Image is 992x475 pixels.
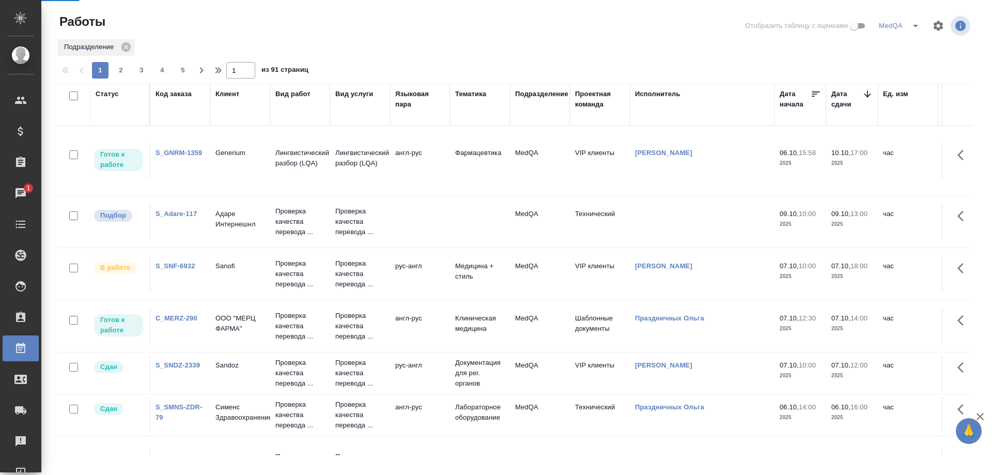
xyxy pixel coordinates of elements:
[455,89,486,99] div: Тематика
[570,397,630,433] td: Технический
[831,324,873,334] p: 2025
[100,149,137,170] p: Готов к работе
[275,89,311,99] div: Вид работ
[876,18,926,34] div: split button
[570,143,630,179] td: VIP клиенты
[635,149,692,157] a: [PERSON_NAME]
[938,256,989,292] td: 1
[951,308,976,333] button: Здесь прячутся важные кнопки
[133,65,150,75] span: 3
[831,412,873,423] p: 2025
[799,262,816,270] p: 10:00
[951,204,976,228] button: Здесь прячутся важные кнопки
[510,308,570,344] td: MedQA
[335,258,385,289] p: Проверка качества перевода ...
[335,358,385,389] p: Проверка качества перевода ...
[455,261,505,282] p: Медицина + стиль
[93,360,144,374] div: Менеджер проверил работу исполнителя, передает ее на следующий этап
[3,180,39,206] a: 1
[570,256,630,292] td: VIP клиенты
[878,256,938,292] td: час
[156,361,200,369] a: S_SNDZ-2339
[799,314,816,322] p: 12:30
[745,21,848,31] span: Отобразить таблицу с оценками
[93,209,144,223] div: Можно подбирать исполнителей
[275,206,325,237] p: Проверка качества перевода ...
[156,89,192,99] div: Код заказа
[831,262,850,270] p: 07.10,
[831,158,873,168] p: 2025
[780,271,821,282] p: 2025
[780,210,799,218] p: 09.10,
[455,454,505,475] p: Клиническая медицина
[93,261,144,275] div: Исполнитель выполняет работу
[390,397,450,433] td: англ-рус
[515,89,568,99] div: Подразделение
[878,308,938,344] td: час
[133,62,150,79] button: 3
[938,355,989,391] td: 0.66
[831,89,862,110] div: Дата сдачи
[275,311,325,342] p: Проверка качества перевода ...
[960,420,978,442] span: 🙏
[951,449,976,474] button: Здесь прячутся важные кнопки
[93,148,144,172] div: Исполнитель может приступить к работе
[390,308,450,344] td: англ-рус
[831,403,850,411] p: 06.10,
[850,403,867,411] p: 16:00
[390,355,450,391] td: рус-англ
[93,402,144,416] div: Менеджер проверил работу исполнителя, передает ее на следующий этап
[799,210,816,218] p: 10:00
[938,308,989,344] td: 1
[100,315,137,335] p: Готов к работе
[850,314,867,322] p: 14:00
[878,355,938,391] td: час
[510,397,570,433] td: MedQA
[215,261,265,271] p: Sanofi
[510,256,570,292] td: MedQA
[799,361,816,369] p: 10:00
[335,148,385,168] p: Лингвистический разбор (LQA)
[215,313,265,334] p: ООО "МЕРЦ ФАРМА"
[956,418,982,444] button: 🙏
[93,313,144,338] div: Исполнитель может приступить к работе
[113,62,129,79] button: 2
[93,454,144,468] div: Менеджер проверил работу исполнителя, передает ее на следующий этап
[635,403,704,411] a: Праздничных Ольга
[780,361,799,369] p: 07.10,
[938,397,989,433] td: 2
[951,256,976,281] button: Здесь прячутся важные кнопки
[780,412,821,423] p: 2025
[570,204,630,240] td: Технический
[510,204,570,240] td: MedQA
[878,204,938,240] td: час
[780,403,799,411] p: 06.10,
[100,263,130,273] p: В работе
[938,204,989,240] td: 2
[154,65,171,75] span: 4
[275,258,325,289] p: Проверка качества перевода ...
[275,400,325,431] p: Проверка качества перевода ...
[96,89,119,99] div: Статус
[878,143,938,179] td: час
[510,143,570,179] td: MedQA
[951,143,976,167] button: Здесь прячутся важные кнопки
[799,403,816,411] p: 14:00
[951,16,972,36] span: Посмотреть информацию
[215,89,239,99] div: Клиент
[154,62,171,79] button: 4
[780,314,799,322] p: 07.10,
[100,210,126,221] p: Подбор
[156,262,195,270] a: S_SNF-6932
[275,358,325,389] p: Проверка качества перевода ...
[850,262,867,270] p: 18:00
[850,210,867,218] p: 13:00
[780,158,821,168] p: 2025
[215,402,265,423] p: Сименс Здравоохранение
[831,149,850,157] p: 10.10,
[570,308,630,344] td: Шаблонные документы
[455,313,505,334] p: Клиническая медицина
[335,206,385,237] p: Проверка качества перевода ...
[58,39,134,56] div: Подразделение
[951,355,976,380] button: Здесь прячутся важные кнопки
